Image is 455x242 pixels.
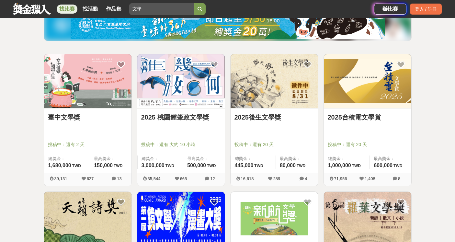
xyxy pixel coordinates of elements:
[94,156,127,162] span: 最高獎金：
[165,164,174,168] span: TWD
[254,164,263,168] span: TWD
[328,112,407,122] a: 2025台積電文學賞
[129,3,194,15] input: 2025高通台灣AI黑客松
[48,112,128,122] a: 臺中文學獎
[72,164,81,168] span: TWD
[231,54,318,108] img: Cover Image
[374,156,407,162] span: 最高獎金：
[210,176,215,181] span: 12
[280,156,314,162] span: 最高獎金：
[137,54,225,109] a: Cover Image
[44,54,131,108] img: Cover Image
[328,156,366,162] span: 總獎金：
[365,176,375,181] span: 1,408
[410,4,442,15] div: 登入 / 註冊
[114,164,122,168] span: TWD
[398,176,400,181] span: 8
[48,156,86,162] span: 總獎金：
[44,54,131,109] a: Cover Image
[280,163,296,168] span: 80,000
[352,164,361,168] span: TWD
[187,156,221,162] span: 最高獎金：
[148,176,161,181] span: 35,544
[235,163,254,168] span: 445,000
[54,176,67,181] span: 39,131
[235,156,272,162] span: 總獎金：
[231,54,318,109] a: Cover Image
[142,156,179,162] span: 總獎金：
[142,163,165,168] span: 3,000,000
[48,141,128,148] span: 投稿中：還有 2 天
[103,5,124,14] a: 作品集
[48,163,71,168] span: 1,680,000
[180,176,187,181] span: 665
[393,164,402,168] span: TWD
[87,176,94,181] span: 627
[94,163,113,168] span: 150,000
[141,141,221,148] span: 投稿中：還有 大約 10 小時
[374,163,392,168] span: 600,000
[80,5,101,14] a: 找活動
[71,10,385,39] img: bbde9c48-f993-4d71-8b4e-c9f335f69c12.jpg
[328,141,407,148] span: 投稿中：還有 20 天
[305,176,307,181] span: 4
[324,54,411,108] img: Cover Image
[328,163,351,168] span: 1,000,000
[273,176,280,181] span: 289
[141,112,221,122] a: 2025 桃園鍾肇政文學獎
[297,164,305,168] span: TWD
[234,141,314,148] span: 投稿中：還有 20 天
[207,164,216,168] span: TWD
[234,112,314,122] a: 2025後生文學獎
[117,176,121,181] span: 13
[241,176,254,181] span: 16,618
[334,176,347,181] span: 71,956
[187,163,206,168] span: 500,000
[374,4,406,15] a: 辦比賽
[137,54,225,108] img: Cover Image
[57,5,77,14] a: 找比賽
[324,54,411,109] a: Cover Image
